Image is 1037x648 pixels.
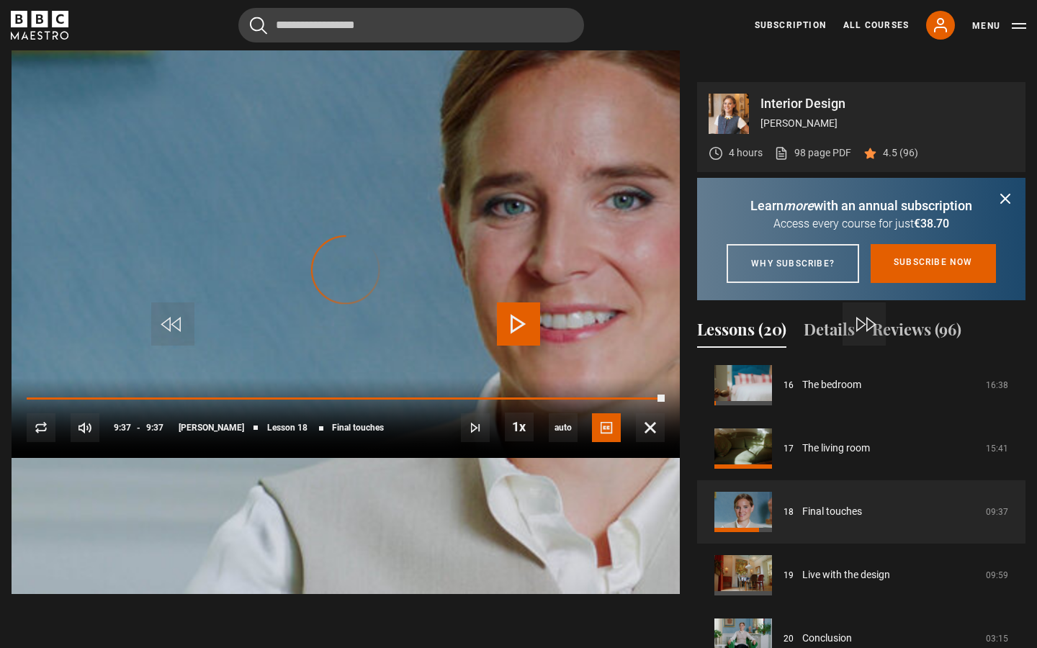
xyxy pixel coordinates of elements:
[802,504,862,519] a: Final touches
[871,244,996,283] a: Subscribe now
[872,318,961,348] button: Reviews (96)
[461,413,490,442] button: Next Lesson
[697,318,786,348] button: Lessons (20)
[549,413,578,442] span: auto
[804,318,855,348] button: Details
[505,413,534,441] button: Playback Rate
[760,97,1014,110] p: Interior Design
[755,19,826,32] a: Subscription
[774,145,851,161] a: 98 page PDF
[972,19,1026,33] button: Toggle navigation
[238,8,584,42] input: Search
[883,145,918,161] p: 4.5 (96)
[727,244,859,283] a: Why subscribe?
[11,11,68,40] svg: BBC Maestro
[332,423,384,432] span: Final touches
[914,217,949,230] span: €38.70
[146,415,163,441] span: 9:37
[714,215,1008,233] p: Access every course for just
[729,145,763,161] p: 4 hours
[802,377,861,392] a: The bedroom
[137,423,140,433] span: -
[27,413,55,442] button: Replay
[802,631,852,646] a: Conclusion
[802,567,890,582] a: Live with the design
[549,413,578,442] div: Current quality: 1080p
[784,198,814,213] i: more
[27,397,665,400] div: Progress Bar
[592,413,621,442] button: Captions
[802,441,870,456] a: The living room
[179,423,244,432] span: [PERSON_NAME]
[714,196,1008,215] p: Learn with an annual subscription
[250,17,267,35] button: Submit the search query
[12,82,680,458] video-js: Video Player
[267,423,307,432] span: Lesson 18
[114,415,131,441] span: 9:37
[760,116,1014,131] p: [PERSON_NAME]
[843,19,909,32] a: All Courses
[71,413,99,442] button: Mute
[636,413,665,442] button: Fullscreen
